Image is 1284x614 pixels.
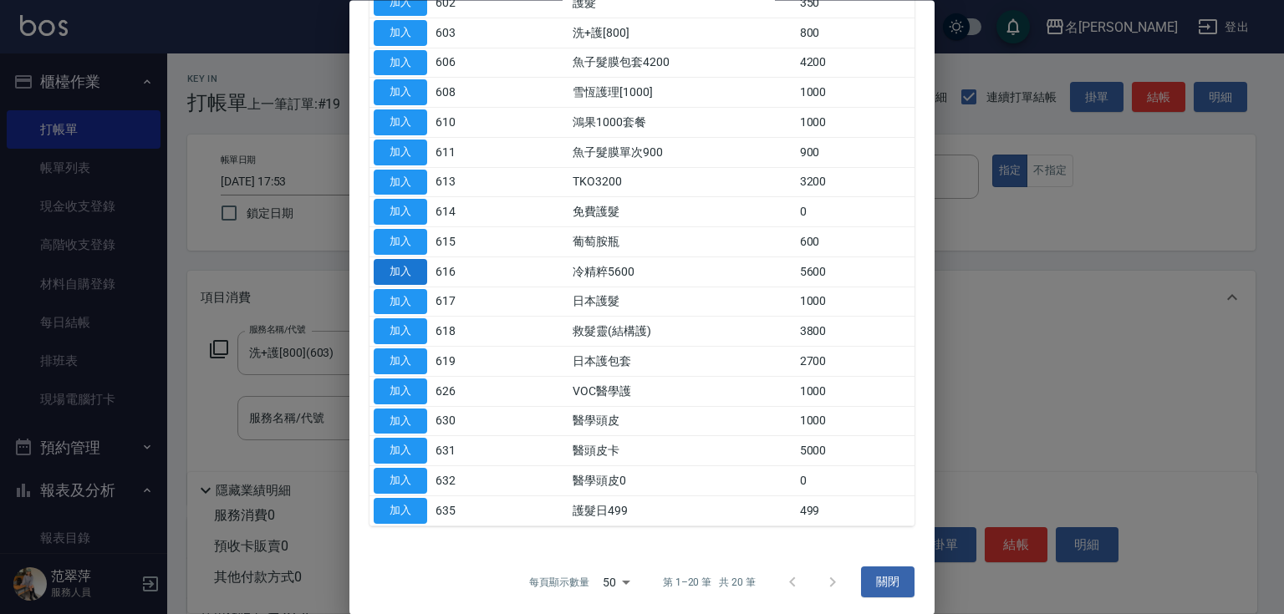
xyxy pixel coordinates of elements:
button: 加入 [374,378,427,404]
button: 加入 [374,110,427,136]
td: 日本護包套 [568,347,796,377]
td: 1000 [796,78,915,108]
button: 加入 [374,289,427,315]
p: 每頁顯示數量 [529,575,589,590]
button: 加入 [374,140,427,165]
td: 615 [431,227,500,257]
td: 1000 [796,407,915,437]
td: 2700 [796,347,915,377]
td: 3200 [796,168,915,198]
button: 加入 [374,408,427,434]
td: 1000 [796,377,915,407]
td: 610 [431,108,500,138]
td: 護髮日499 [568,496,796,526]
td: 900 [796,138,915,168]
td: 611 [431,138,500,168]
td: 617 [431,287,500,317]
button: 加入 [374,230,427,256]
td: 5600 [796,257,915,287]
td: 499 [796,496,915,526]
td: 600 [796,227,915,257]
td: 冷精粹5600 [568,257,796,287]
td: 603 [431,18,500,48]
td: 800 [796,18,915,48]
td: TKO3200 [568,168,796,198]
button: 加入 [374,50,427,76]
td: 免費護髮 [568,197,796,227]
button: 加入 [374,498,427,524]
button: 加入 [374,80,427,106]
td: 5000 [796,436,915,466]
button: 加入 [374,469,427,495]
td: 626 [431,377,500,407]
td: 魚子髮膜單次900 [568,138,796,168]
td: 632 [431,466,500,496]
td: 魚子髮膜包套4200 [568,48,796,79]
button: 加入 [374,439,427,464]
td: 613 [431,168,500,198]
td: 618 [431,317,500,347]
td: 4200 [796,48,915,79]
td: 洗+護[800] [568,18,796,48]
button: 加入 [374,259,427,285]
td: 630 [431,407,500,437]
td: 救髮靈(結構護) [568,317,796,347]
td: 619 [431,347,500,377]
td: 鴻果1000套餐 [568,108,796,138]
td: 3800 [796,317,915,347]
td: 醫學頭皮 [568,407,796,437]
button: 加入 [374,200,427,226]
td: 608 [431,78,500,108]
td: 醫學頭皮0 [568,466,796,496]
td: 醫頭皮卡 [568,436,796,466]
td: 0 [796,197,915,227]
button: 加入 [374,349,427,375]
button: 關閉 [861,567,915,598]
td: 631 [431,436,500,466]
td: 616 [431,257,500,287]
div: 50 [596,560,636,605]
button: 加入 [374,170,427,195]
td: VOC醫學護 [568,377,796,407]
td: 635 [431,496,500,526]
td: 葡萄胺瓶 [568,227,796,257]
td: 1000 [796,287,915,317]
p: 第 1–20 筆 共 20 筆 [663,575,756,590]
td: 0 [796,466,915,496]
td: 606 [431,48,500,79]
td: 日本護髮 [568,287,796,317]
button: 加入 [374,20,427,46]
td: 雪恆護理[1000] [568,78,796,108]
button: 加入 [374,319,427,345]
td: 614 [431,197,500,227]
td: 1000 [796,108,915,138]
